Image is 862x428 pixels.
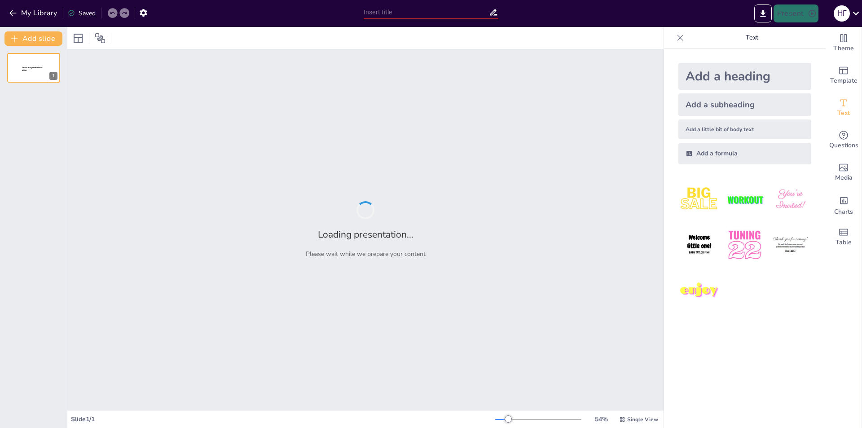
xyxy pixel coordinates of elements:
[833,44,854,53] span: Theme
[826,59,862,92] div: Add ready made slides
[678,143,811,164] div: Add a formula
[834,5,850,22] div: н Г
[770,224,811,266] img: 6.jpeg
[678,179,720,221] img: 1.jpeg
[826,221,862,253] div: Add a table
[678,119,811,139] div: Add a little bit of body text
[836,238,852,247] span: Table
[678,63,811,90] div: Add a heading
[754,4,772,22] button: Export to PowerPoint
[590,415,612,424] div: 54 %
[829,141,858,150] span: Questions
[4,31,62,46] button: Add slide
[678,93,811,116] div: Add a subheading
[68,9,96,18] div: Saved
[724,179,765,221] img: 2.jpeg
[826,189,862,221] div: Add charts and graphs
[678,224,720,266] img: 4.jpeg
[687,27,817,49] p: Text
[830,76,858,86] span: Template
[826,124,862,156] div: Get real-time input from your audience
[826,156,862,189] div: Add images, graphics, shapes or video
[834,4,850,22] button: н Г
[71,31,85,45] div: Layout
[724,224,765,266] img: 5.jpeg
[834,207,853,217] span: Charts
[7,6,61,20] button: My Library
[364,6,489,19] input: Insert title
[774,4,818,22] button: Present
[770,179,811,221] img: 3.jpeg
[826,27,862,59] div: Change the overall theme
[306,250,426,258] p: Please wait while we prepare your content
[318,228,413,241] h2: Loading presentation...
[49,72,57,80] div: 1
[826,92,862,124] div: Add text boxes
[835,173,853,183] span: Media
[22,66,42,71] span: Sendsteps presentation editor
[95,33,106,44] span: Position
[678,270,720,312] img: 7.jpeg
[71,415,495,424] div: Slide 1 / 1
[7,53,60,83] div: 1
[837,108,850,118] span: Text
[627,416,658,423] span: Single View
